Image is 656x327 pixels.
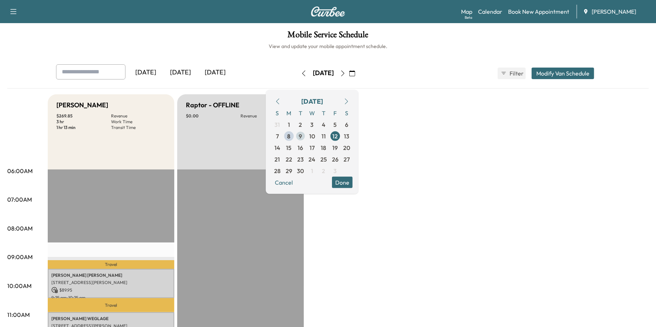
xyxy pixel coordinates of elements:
[198,64,233,81] div: [DATE]
[287,132,291,140] span: 8
[275,120,280,129] span: 31
[592,7,636,16] span: [PERSON_NAME]
[321,143,327,152] span: 18
[298,143,303,152] span: 16
[56,119,111,125] p: 3 hr
[344,155,350,163] span: 27
[297,166,304,175] span: 30
[508,7,569,16] a: Book New Appointment
[276,132,279,140] span: 7
[299,120,302,129] span: 2
[311,120,314,129] span: 3
[111,113,166,119] p: Revenue
[272,107,283,119] span: S
[186,113,240,119] p: $ 0.00
[322,166,325,175] span: 2
[51,295,171,301] p: 9:25 am - 10:25 am
[345,120,349,129] span: 6
[48,298,174,312] p: Travel
[56,100,108,110] h5: [PERSON_NAME]
[295,107,306,119] span: T
[7,253,33,261] p: 09:00AM
[274,166,281,175] span: 28
[532,68,594,79] button: Modify Van Schedule
[56,125,111,130] p: 1 hr 13 min
[288,120,290,129] span: 1
[321,132,326,140] span: 11
[274,143,280,152] span: 14
[111,125,166,130] p: Transit Time
[334,166,337,175] span: 3
[7,43,649,50] h6: View and update your mobile appointment schedule.
[344,132,350,140] span: 13
[128,64,163,81] div: [DATE]
[341,107,353,119] span: S
[286,155,292,163] span: 22
[163,64,198,81] div: [DATE]
[311,166,313,175] span: 1
[51,287,171,293] p: $ 89.95
[240,113,295,119] p: Revenue
[301,96,323,106] div: [DATE]
[309,132,315,140] span: 10
[333,132,338,140] span: 12
[283,107,295,119] span: M
[51,280,171,285] p: [STREET_ADDRESS][PERSON_NAME]
[299,132,302,140] span: 9
[51,272,171,278] p: [PERSON_NAME] [PERSON_NAME]
[7,281,31,290] p: 10:00AM
[333,143,338,152] span: 19
[322,120,325,129] span: 4
[111,119,166,125] p: Work Time
[465,15,472,20] div: Beta
[461,7,472,16] a: MapBeta
[286,166,292,175] span: 29
[286,143,292,152] span: 15
[478,7,502,16] a: Calendar
[329,107,341,119] span: F
[309,155,316,163] span: 24
[313,69,334,78] div: [DATE]
[344,143,350,152] span: 20
[51,316,171,322] p: [PERSON_NAME] WEGLAGE
[334,120,337,129] span: 5
[56,113,111,119] p: $ 269.85
[297,155,304,163] span: 23
[310,143,315,152] span: 17
[7,30,649,43] h1: Mobile Service Schedule
[320,155,327,163] span: 25
[48,260,174,269] p: Travel
[332,176,353,188] button: Done
[332,155,338,163] span: 26
[318,107,329,119] span: T
[7,310,30,319] p: 11:00AM
[7,167,33,175] p: 06:00AM
[275,155,280,163] span: 21
[186,100,239,110] h5: Raptor - OFFLINE
[311,7,345,17] img: Curbee Logo
[7,224,33,233] p: 08:00AM
[498,68,526,79] button: Filter
[510,69,523,78] span: Filter
[306,107,318,119] span: W
[272,176,296,188] button: Cancel
[7,195,32,204] p: 07:00AM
